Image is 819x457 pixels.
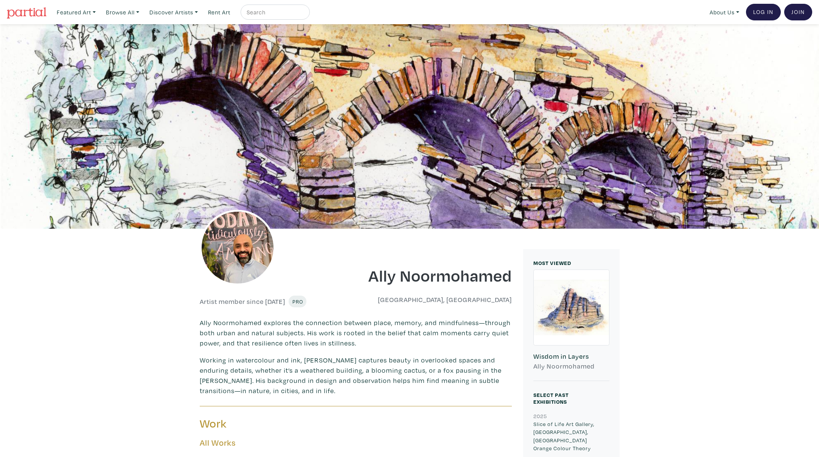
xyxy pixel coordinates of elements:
img: phpThumb.php [200,210,275,285]
a: Rent Art [205,5,234,20]
small: MOST VIEWED [533,259,571,266]
a: Discover Artists [146,5,201,20]
p: Ally Noormohamed explores the connection between place, memory, and mindfulness—through both urba... [200,318,512,348]
a: Join [784,4,812,20]
span: Pro [292,298,303,305]
small: Select Past Exhibitions [533,391,569,405]
a: Wisdom in Layers Ally Noormohamed [533,270,609,381]
a: Featured Art [53,5,99,20]
input: Search [246,8,303,17]
a: Log In [746,4,781,20]
h6: Artist member since [DATE] [200,297,285,306]
p: Slice of Life Art Gallery, [GEOGRAPHIC_DATA], [GEOGRAPHIC_DATA] Orange Colour Theory [533,420,609,452]
h1: Ally Noormohamed [361,265,512,285]
h3: Work [200,417,350,431]
h6: Ally Noormohamed [533,362,609,370]
h6: Wisdom in Layers [533,352,609,361]
a: About Us [706,5,743,20]
small: 2025 [533,412,547,420]
h6: [GEOGRAPHIC_DATA], [GEOGRAPHIC_DATA] [361,296,512,304]
p: Working in watercolour and ink, [PERSON_NAME] captures beauty in overlooked spaces and enduring d... [200,355,512,396]
a: Browse All [103,5,143,20]
h5: All Works [200,438,512,448]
